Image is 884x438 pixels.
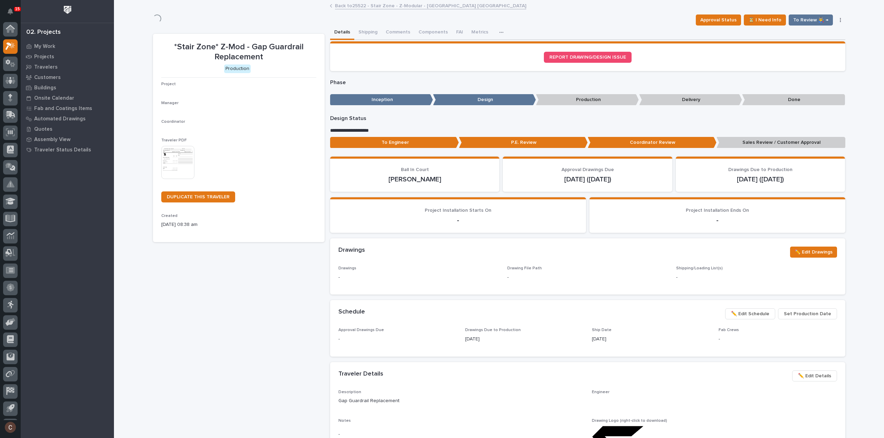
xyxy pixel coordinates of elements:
a: REPORT DRAWING/DESIGN ISSUE [544,52,632,63]
h2: Schedule [338,308,365,316]
p: 15 [15,7,20,11]
p: Done [742,94,845,106]
p: - [507,274,509,281]
p: - [598,216,837,225]
p: - [338,274,499,281]
p: Buildings [34,85,56,91]
span: ✏️ Edit Schedule [731,310,769,318]
p: Phase [330,79,845,86]
p: Automated Drawings [34,116,86,122]
p: [DATE] [592,336,710,343]
p: Quotes [34,126,52,132]
button: Set Production Date [778,308,837,319]
span: ⏳ I Need Info [748,16,781,24]
button: Metrics [467,26,492,40]
p: Projects [34,54,54,60]
p: Inception [330,94,433,106]
p: Traveler Status Details [34,147,91,153]
p: Customers [34,74,61,81]
span: Drawing Logo (right-click to download) [592,419,667,423]
p: - [338,336,457,343]
button: Approval Status [696,14,741,26]
p: Coordinator Review [588,137,717,148]
button: ✏️ Edit Schedule [725,308,775,319]
p: Production [536,94,639,106]
p: Onsite Calendar [34,95,74,101]
span: Project [161,82,176,86]
button: Details [330,26,354,40]
button: ✏️ Edit Drawings [790,247,837,258]
a: DUPLICATE THIS TRAVELER [161,191,235,202]
span: REPORT DRAWING/DESIGN ISSUE [549,55,626,60]
span: Fab Crews [719,328,739,332]
p: [DATE] [465,336,584,343]
a: Automated Drawings [21,113,114,124]
div: Notifications15 [9,8,18,19]
span: Project Installation Starts On [425,208,491,213]
span: Approval Drawings Due [338,328,384,332]
p: Travelers [34,64,58,70]
a: Traveler Status Details [21,145,114,155]
a: Travelers [21,62,114,72]
span: Approval Status [700,16,737,24]
span: Set Production Date [784,310,831,318]
a: Back to25522 - Stair Zone - Z-Modular - [GEOGRAPHIC_DATA] [GEOGRAPHIC_DATA] [335,1,526,9]
p: Assembly View [34,137,70,143]
h2: Drawings [338,247,365,254]
p: - [676,274,837,281]
a: My Work [21,41,114,51]
span: Project Installation Ends On [686,208,749,213]
a: Projects [21,51,114,62]
a: Onsite Calendar [21,93,114,103]
button: ⏳ I Need Info [744,14,786,26]
p: - [719,336,837,343]
a: Customers [21,72,114,82]
a: Quotes [21,124,114,134]
div: Production [224,64,251,73]
span: Description [338,390,361,394]
p: - [338,216,578,225]
span: Ship Date [592,328,612,332]
button: Components [414,26,452,40]
span: Approval Drawings Due [561,167,614,172]
p: Design [433,94,536,106]
p: Delivery [639,94,742,106]
span: Manager [161,101,179,105]
p: Gap Guardrail Replacement [338,397,584,405]
a: Assembly View [21,134,114,145]
p: - [338,431,584,438]
span: Created [161,214,177,218]
span: Coordinator [161,120,185,124]
p: My Work [34,43,55,50]
h2: Traveler Details [338,370,383,378]
button: ✏️ Edit Details [792,370,837,381]
span: Drawings Due to Production [465,328,521,332]
button: Shipping [354,26,382,40]
p: [DATE] ([DATE]) [684,175,837,183]
button: Notifications [3,4,18,19]
p: [PERSON_NAME] [338,175,491,183]
p: [DATE] 08:38 am [161,221,316,228]
span: Ball In Court [401,167,429,172]
p: Sales Review / Customer Approval [717,137,845,148]
span: Drawing File Path [507,266,542,270]
img: Workspace Logo [61,3,74,16]
span: Engineer [592,390,609,394]
button: users-avatar [3,420,18,435]
span: Drawings [338,266,356,270]
p: To Engineer [330,137,459,148]
button: To Review 👨‍🏭 → [789,14,833,26]
p: Design Status [330,115,845,122]
a: Fab and Coatings Items [21,103,114,113]
span: To Review 👨‍🏭 → [793,16,828,24]
button: Comments [382,26,414,40]
p: P.E. Review [459,137,588,148]
span: DUPLICATE THIS TRAVELER [167,195,230,199]
span: Traveler PDF [161,138,187,142]
button: FAI [452,26,467,40]
p: *Stair Zone* Z-Mod - Gap Guardrail Replacement [161,42,316,62]
span: ✏️ Edit Details [798,372,831,380]
p: [DATE] ([DATE]) [511,175,664,183]
span: ✏️ Edit Drawings [795,248,833,256]
span: Shipping/Loading List(s) [676,266,723,270]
